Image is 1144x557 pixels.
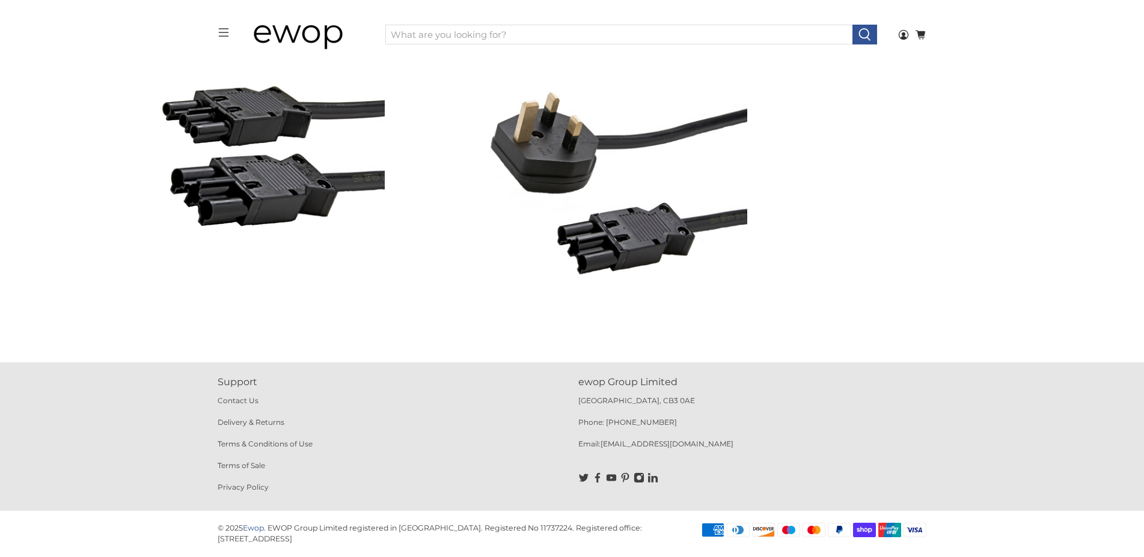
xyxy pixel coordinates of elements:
[578,375,927,389] p: ewop Group Limited
[218,523,266,532] p: © 2025 .
[218,375,566,389] p: Support
[218,461,265,470] a: Terms of Sale
[578,417,927,439] p: Phone: [PHONE_NUMBER]
[218,418,284,427] a: Delivery & Returns
[218,523,642,544] p: EWOP Group Limited registered in [GEOGRAPHIC_DATA]. Registered No 11737224. Registered office: [S...
[578,395,927,417] p: [GEOGRAPHIC_DATA], CB3 0AE
[601,439,733,448] a: [EMAIL_ADDRESS][DOMAIN_NAME]
[578,439,927,460] p: Email:
[385,25,853,45] input: What are you looking for?
[218,439,313,448] a: Terms & Conditions of Use
[218,482,269,492] a: Privacy Policy
[243,523,264,532] a: Ewop
[218,396,258,405] a: Contact Us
